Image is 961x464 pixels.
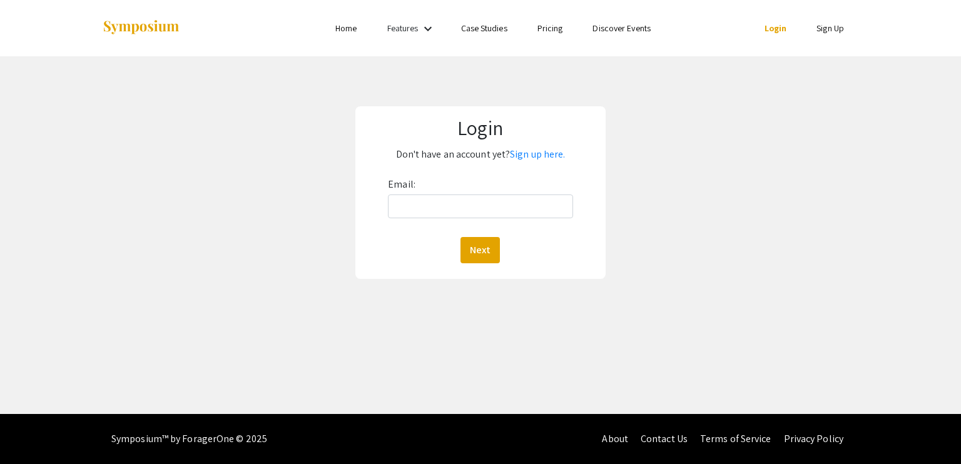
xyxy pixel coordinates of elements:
[387,23,419,34] a: Features
[765,23,787,34] a: Login
[816,23,844,34] a: Sign Up
[365,116,596,139] h1: Login
[784,432,843,445] a: Privacy Policy
[537,23,563,34] a: Pricing
[592,23,651,34] a: Discover Events
[700,432,771,445] a: Terms of Service
[602,432,628,445] a: About
[420,21,435,36] mat-icon: Expand Features list
[335,23,357,34] a: Home
[460,237,500,263] button: Next
[388,174,415,194] label: Email:
[461,23,507,34] a: Case Studies
[111,414,267,464] div: Symposium™ by ForagerOne © 2025
[510,148,565,161] a: Sign up here.
[365,144,596,164] p: Don't have an account yet?
[102,19,180,36] img: Symposium by ForagerOne
[641,432,688,445] a: Contact Us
